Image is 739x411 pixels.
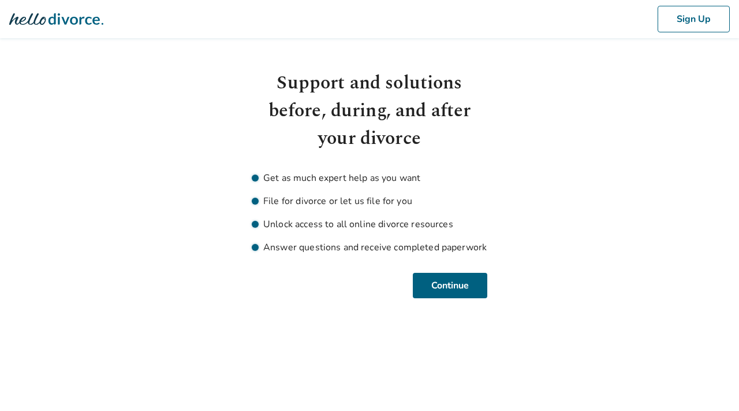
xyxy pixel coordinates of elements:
[658,6,730,32] button: Sign Up
[413,273,487,298] button: Continue
[252,171,487,185] li: Get as much expert help as you want
[252,69,487,153] h1: Support and solutions before, during, and after your divorce
[252,240,487,254] li: Answer questions and receive completed paperwork
[252,217,487,231] li: Unlock access to all online divorce resources
[252,194,487,208] li: File for divorce or let us file for you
